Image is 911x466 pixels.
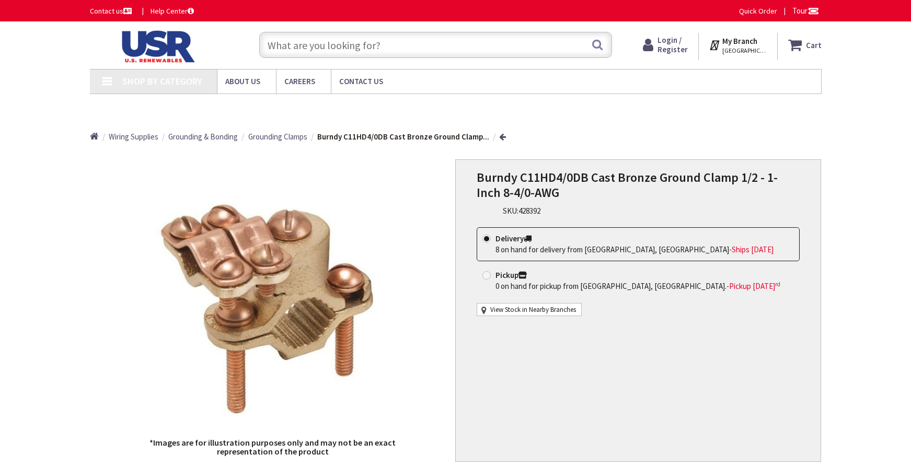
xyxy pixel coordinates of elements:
span: 0 on hand for pickup from [GEOGRAPHIC_DATA], [GEOGRAPHIC_DATA]. [495,281,727,291]
input: What are you looking for? [259,32,612,58]
span: Contact Us [339,76,383,86]
strong: Cart [806,36,822,54]
strong: Pickup [495,270,527,280]
span: Tour [792,6,819,16]
a: Wiring Supplies [109,131,158,142]
span: 8 on hand for delivery from [GEOGRAPHIC_DATA], [GEOGRAPHIC_DATA] [495,244,729,254]
a: Contact us [90,6,134,16]
img: U.S. Renewable Solutions [90,30,223,63]
strong: Burndy C11HD4/0DB Cast Bronze Ground Clamp... [317,132,489,142]
a: Grounding Clamps [248,131,307,142]
strong: My Branch [722,36,757,46]
div: My Branch [GEOGRAPHIC_DATA], [GEOGRAPHIC_DATA] [709,36,767,54]
span: 428392 [518,206,540,216]
img: Burndy C11HD4/0DB Cast Bronze Ground Clamp 1/2 - 1-Inch 8-4/0-AWG [148,181,397,430]
span: Ships [DATE] [732,244,774,254]
a: Quick Order [739,6,777,16]
h5: *Images are for illustration purposes only and may not be an exact representation of the product [148,438,397,457]
sup: rd [775,281,780,288]
span: Grounding & Bonding [168,132,238,142]
span: Pickup [DATE] [729,281,780,291]
a: Help Center [151,6,194,16]
strong: Delivery [495,234,532,243]
div: - [495,281,780,292]
span: About Us [225,76,260,86]
span: Careers [284,76,315,86]
div: SKU: [503,205,540,216]
a: View Stock in Nearby Branches [490,305,576,315]
span: Grounding Clamps [248,132,307,142]
a: Login / Register [643,36,688,54]
div: - [495,244,774,255]
span: Shop By Category [122,75,202,87]
span: Wiring Supplies [109,132,158,142]
a: Cart [788,36,822,54]
a: Grounding & Bonding [168,131,238,142]
span: [GEOGRAPHIC_DATA], [GEOGRAPHIC_DATA] [722,46,767,55]
span: Burndy C11HD4/0DB Cast Bronze Ground Clamp 1/2 - 1-Inch 8-4/0-AWG [477,169,778,201]
span: Login / Register [658,35,688,54]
